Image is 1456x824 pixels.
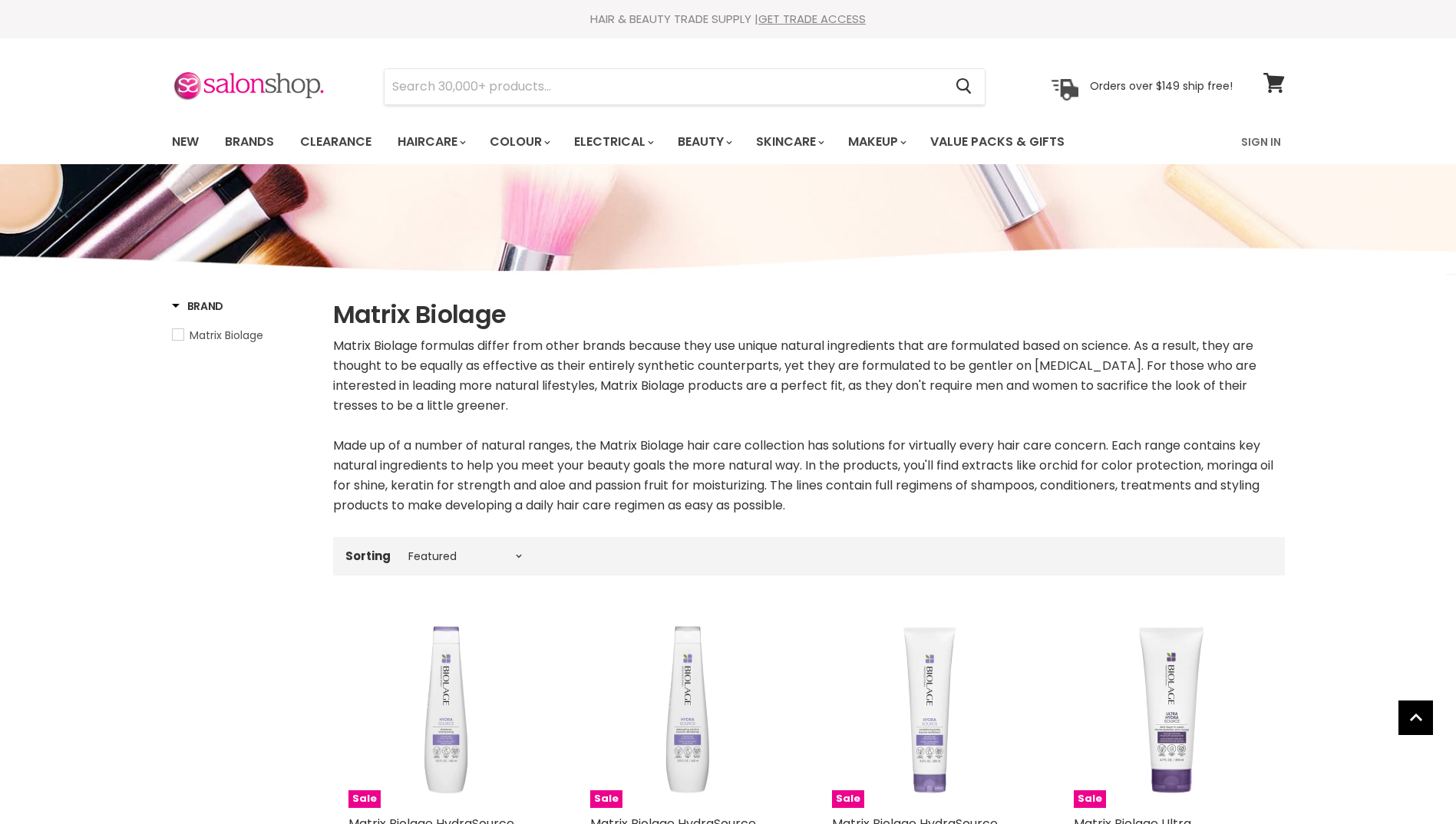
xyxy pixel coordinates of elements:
img: Matrix Biolage HydraSource Detangling Solution [590,612,786,808]
h3: Brand [172,298,224,314]
img: Matrix Biolage Ultra HydraSource Leave-In Cream [1074,612,1269,808]
span: Sale [832,790,864,808]
a: New [160,126,210,158]
img: Matrix Biolage HydraSource Shampoo [348,612,544,808]
a: Value Packs & Gifts [919,126,1076,158]
a: Electrical [563,126,663,158]
h1: Matrix Biolage [333,298,1285,331]
a: Makeup [837,126,916,158]
span: Sale [590,790,622,808]
input: Search [385,69,944,104]
button: Search [944,69,985,104]
a: Clearance [289,126,383,158]
a: Beauty [666,126,741,158]
a: Matrix Biolage HydraSource Shampoo Matrix Biolage HydraSource Shampoo Sale [348,612,544,808]
div: Matrix Biolage formulas differ from other brands because they use unique natural ingredients that... [333,336,1285,516]
p: Orders over $149 ship free! [1090,79,1233,93]
a: Skincare [745,126,834,158]
form: Product [384,68,986,105]
a: Matrix Biolage Ultra HydraSource Leave-In Cream Sale [1074,612,1269,808]
a: Colour [478,126,560,158]
a: Haircare [386,126,475,158]
label: Sorting [345,549,391,562]
a: Matrix Biolage HydraSource Conditioning Balm Matrix Biolage HydraSource Conditioning Balm Sale [832,612,1028,808]
ul: Main menu [160,120,1154,164]
a: Brands [213,126,286,158]
img: Matrix Biolage HydraSource Conditioning Balm [832,612,1028,808]
span: Matrix Biolage [190,328,263,343]
span: Sale [348,790,381,808]
a: Sign In [1232,126,1290,158]
a: GET TRADE ACCESS [758,11,866,27]
a: Matrix Biolage HydraSource Detangling Solution Matrix Biolage HydraSource Detangling Solution Sale [590,612,786,808]
nav: Main [153,120,1304,164]
span: Sale [1074,790,1106,808]
a: Matrix Biolage [172,327,314,344]
div: HAIR & BEAUTY TRADE SUPPLY | [153,12,1304,27]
